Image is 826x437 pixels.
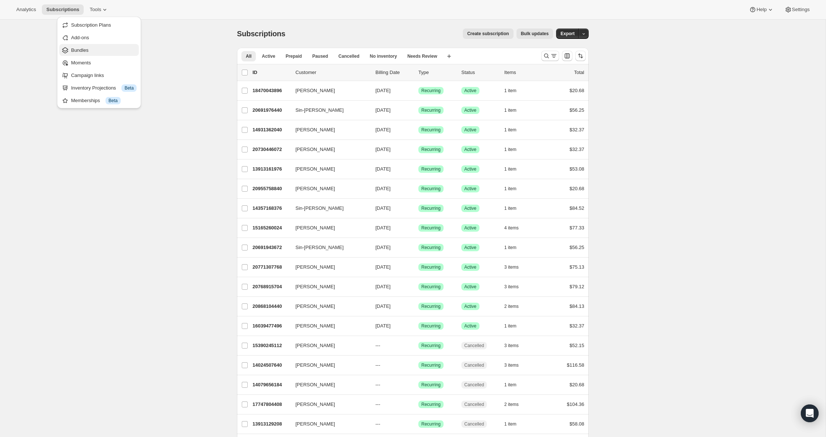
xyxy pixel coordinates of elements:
[253,125,584,135] div: 14931362040[PERSON_NAME][DATE]SuccessRecurringSuccessActive1 item$32.37
[71,97,137,104] div: Memberships
[295,107,344,114] span: Sin-[PERSON_NAME]
[375,382,380,387] span: ---
[464,401,484,407] span: Cancelled
[253,399,584,410] div: 17747804408[PERSON_NAME]---SuccessRecurringCancelled2 items$104.36
[253,321,584,331] div: 16039477496[PERSON_NAME][DATE]SuccessRecurringSuccessActive1 item$32.37
[569,205,584,211] span: $84.52
[464,88,476,94] span: Active
[464,245,476,251] span: Active
[90,7,101,13] span: Tools
[253,322,290,330] p: 16039477496
[504,380,525,390] button: 1 item
[253,164,584,174] div: 13913161976[PERSON_NAME][DATE]SuccessRecurringSuccessActive1 item$53.08
[12,4,40,15] button: Analytics
[464,107,476,113] span: Active
[461,69,498,76] p: Status
[291,124,365,136] button: [PERSON_NAME]
[562,51,572,61] button: Customize table column order and visibility
[291,104,365,116] button: Sin-[PERSON_NAME]
[253,340,584,351] div: 15390245112[PERSON_NAME]---SuccessRecurringCancelled3 items$52.15
[291,418,365,430] button: [PERSON_NAME]
[541,51,559,61] button: Search and filter results
[59,69,139,81] button: Campaign links
[504,69,541,76] div: Items
[375,127,391,132] span: [DATE]
[567,362,584,368] span: $116.58
[253,301,584,312] div: 20868104440[PERSON_NAME][DATE]SuccessRecurringSuccessActive2 items$84.13
[375,186,391,191] span: [DATE]
[421,303,441,309] span: Recurring
[59,82,139,94] button: Inventory Projections
[42,4,84,15] button: Subscriptions
[464,421,484,427] span: Cancelled
[464,343,484,349] span: Cancelled
[253,146,290,153] p: 20730446072
[504,164,525,174] button: 1 item
[504,340,527,351] button: 3 items
[504,88,516,94] span: 1 item
[375,343,380,348] span: ---
[375,303,391,309] span: [DATE]
[443,51,455,61] button: Create new view
[504,125,525,135] button: 1 item
[464,147,476,152] span: Active
[59,19,139,31] button: Subscription Plans
[421,245,441,251] span: Recurring
[295,69,369,76] p: Customer
[464,264,476,270] span: Active
[504,321,525,331] button: 1 item
[253,224,290,232] p: 15165260024
[421,205,441,211] span: Recurring
[464,225,476,231] span: Active
[253,107,290,114] p: 20691976440
[569,323,584,329] span: $32.37
[253,223,584,233] div: 15165260024[PERSON_NAME][DATE]SuccessRecurringSuccessActive4 items$77.33
[504,382,516,388] span: 1 item
[504,242,525,253] button: 1 item
[569,421,584,427] span: $58.08
[71,22,111,28] span: Subscription Plans
[71,60,91,65] span: Moments
[421,284,441,290] span: Recurring
[504,186,516,192] span: 1 item
[569,107,584,113] span: $56.25
[253,185,290,192] p: 20955758840
[375,401,380,407] span: ---
[504,203,525,214] button: 1 item
[375,264,391,270] span: [DATE]
[569,264,584,270] span: $75.13
[295,87,335,94] span: [PERSON_NAME]
[85,4,113,15] button: Tools
[464,303,476,309] span: Active
[295,322,335,330] span: [PERSON_NAME]
[291,202,365,214] button: Sin-[PERSON_NAME]
[421,421,441,427] span: Recurring
[253,380,584,390] div: 14079656184[PERSON_NAME]---SuccessRecurringCancelled1 item$20.68
[504,205,516,211] span: 1 item
[295,244,344,251] span: Sin-[PERSON_NAME]
[421,186,441,192] span: Recurring
[569,225,584,231] span: $77.33
[291,281,365,293] button: [PERSON_NAME]
[464,362,484,368] span: Cancelled
[504,127,516,133] span: 1 item
[569,245,584,250] span: $56.25
[295,185,335,192] span: [PERSON_NAME]
[463,28,514,39] button: Create subscription
[569,343,584,348] span: $52.15
[291,320,365,332] button: [PERSON_NAME]
[375,88,391,93] span: [DATE]
[291,340,365,352] button: [PERSON_NAME]
[295,263,335,271] span: [PERSON_NAME]
[504,166,516,172] span: 1 item
[338,53,360,59] span: Cancelled
[262,53,275,59] span: Active
[464,186,476,192] span: Active
[504,245,516,251] span: 1 item
[295,205,344,212] span: Sin-[PERSON_NAME]
[745,4,778,15] button: Help
[504,225,519,231] span: 4 items
[569,284,584,289] span: $79.12
[504,105,525,115] button: 1 item
[504,284,519,290] span: 3 items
